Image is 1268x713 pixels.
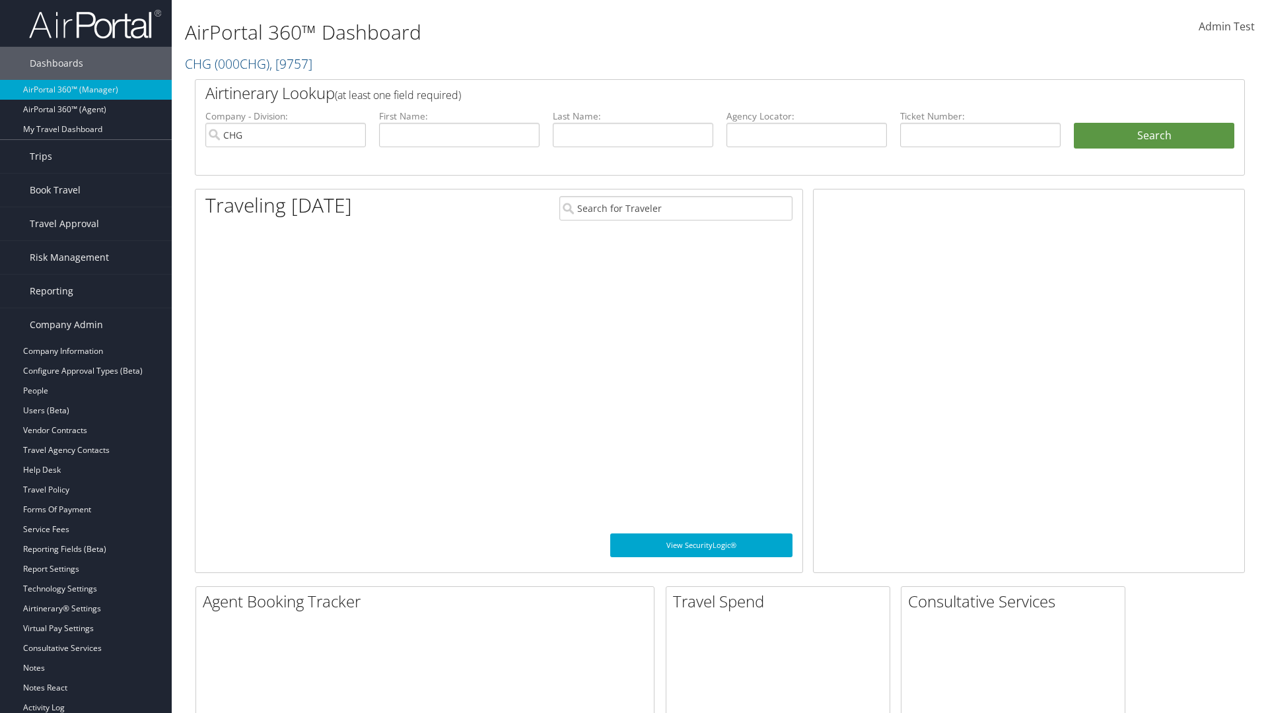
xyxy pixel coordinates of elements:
h2: Airtinerary Lookup [205,82,1147,104]
span: Reporting [30,275,73,308]
span: (at least one field required) [335,88,461,102]
a: CHG [185,55,312,73]
h1: AirPortal 360™ Dashboard [185,18,898,46]
h2: Agent Booking Tracker [203,590,654,613]
label: First Name: [379,110,540,123]
h1: Traveling [DATE] [205,191,352,219]
label: Ticket Number: [900,110,1061,123]
span: Risk Management [30,241,109,274]
a: Admin Test [1199,7,1255,48]
span: Company Admin [30,308,103,341]
span: Admin Test [1199,19,1255,34]
h2: Consultative Services [908,590,1125,613]
h2: Travel Spend [673,590,890,613]
span: Trips [30,140,52,173]
span: Travel Approval [30,207,99,240]
span: ( 000CHG ) [215,55,269,73]
span: , [ 9757 ] [269,55,312,73]
span: Dashboards [30,47,83,80]
img: airportal-logo.png [29,9,161,40]
label: Company - Division: [205,110,366,123]
button: Search [1074,123,1234,149]
input: Search for Traveler [559,196,792,221]
label: Last Name: [553,110,713,123]
a: View SecurityLogic® [610,533,792,557]
label: Agency Locator: [726,110,887,123]
span: Book Travel [30,174,81,207]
